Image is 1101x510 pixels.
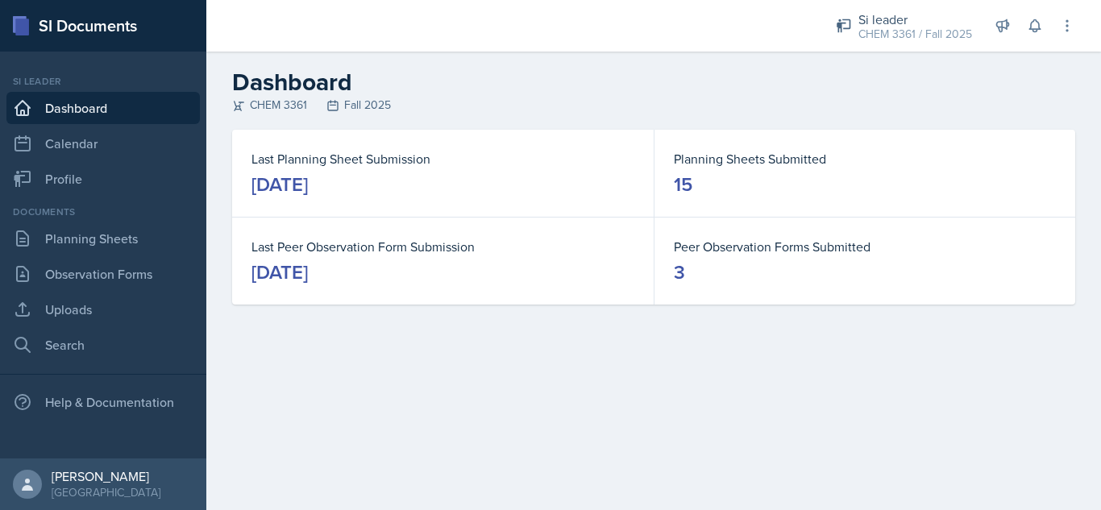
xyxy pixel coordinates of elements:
div: CHEM 3361 Fall 2025 [232,97,1075,114]
div: Si leader [6,74,200,89]
dt: Planning Sheets Submitted [674,149,1056,168]
dt: Last Peer Observation Form Submission [251,237,634,256]
dt: Last Planning Sheet Submission [251,149,634,168]
a: Planning Sheets [6,222,200,255]
div: 3 [674,259,685,285]
a: Dashboard [6,92,200,124]
div: Documents [6,205,200,219]
dt: Peer Observation Forms Submitted [674,237,1056,256]
a: Search [6,329,200,361]
a: Calendar [6,127,200,160]
div: Help & Documentation [6,386,200,418]
div: [PERSON_NAME] [52,468,160,484]
a: Profile [6,163,200,195]
div: [DATE] [251,259,308,285]
a: Uploads [6,293,200,325]
div: 15 [674,172,692,197]
a: Observation Forms [6,258,200,290]
div: Si leader [858,10,972,29]
div: [DATE] [251,172,308,197]
h2: Dashboard [232,68,1075,97]
div: CHEM 3361 / Fall 2025 [858,26,972,43]
div: [GEOGRAPHIC_DATA] [52,484,160,500]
